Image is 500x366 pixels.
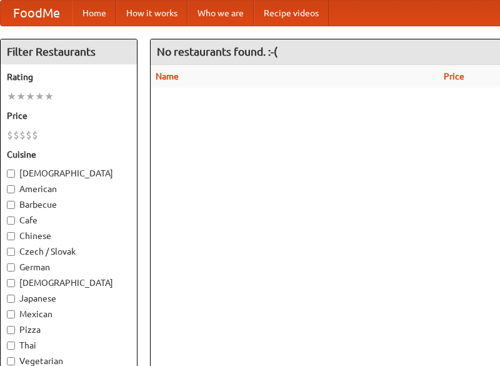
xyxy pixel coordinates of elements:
label: Pizza [7,323,131,336]
input: Japanese [7,295,15,303]
input: Barbecue [7,201,15,209]
li: ★ [7,89,16,103]
label: Barbecue [7,198,131,211]
input: Cafe [7,216,15,225]
label: Chinese [7,230,131,242]
input: [DEMOGRAPHIC_DATA] [7,170,15,178]
h5: Price [7,109,131,122]
label: Japanese [7,292,131,305]
a: Price [444,71,464,81]
a: How it works [116,1,187,26]
ng-pluralize: No restaurants found. :-( [157,46,277,58]
input: Pizza [7,326,15,334]
label: German [7,261,131,273]
input: Chinese [7,232,15,240]
a: Home [72,1,116,26]
a: FoodMe [1,1,72,26]
h4: Filter Restaurants [1,39,137,64]
input: Czech / Slovak [7,248,15,256]
h5: Cuisine [7,148,131,161]
li: ★ [35,89,44,103]
input: Vegetarian [7,357,15,365]
li: ★ [44,89,54,103]
li: $ [32,128,38,142]
li: $ [19,128,26,142]
input: American [7,185,15,193]
label: American [7,183,131,195]
a: Recipe videos [254,1,329,26]
label: Thai [7,339,131,352]
input: German [7,263,15,272]
li: $ [7,128,13,142]
label: Czech / Slovak [7,245,131,258]
li: ★ [16,89,26,103]
input: Mexican [7,310,15,318]
h5: Rating [7,71,131,83]
input: Thai [7,342,15,350]
a: Name [156,71,179,81]
label: Cafe [7,214,131,226]
label: Mexican [7,308,131,320]
li: ★ [26,89,35,103]
label: [DEMOGRAPHIC_DATA] [7,277,131,289]
li: $ [13,128,19,142]
label: [DEMOGRAPHIC_DATA] [7,167,131,180]
li: $ [26,128,32,142]
input: [DEMOGRAPHIC_DATA] [7,279,15,287]
a: Who we are [187,1,254,26]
